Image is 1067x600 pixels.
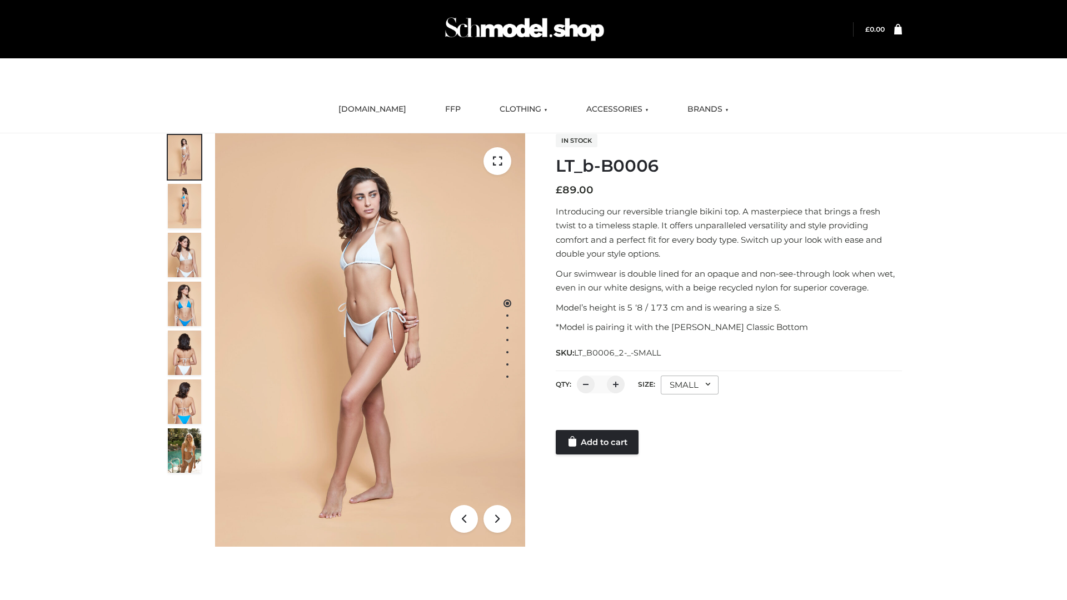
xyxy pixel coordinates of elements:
[168,233,201,277] img: ArielClassicBikiniTop_CloudNine_AzureSky_OW114ECO_3-scaled.jpg
[865,25,885,33] a: £0.00
[168,135,201,179] img: ArielClassicBikiniTop_CloudNine_AzureSky_OW114ECO_1-scaled.jpg
[556,156,902,176] h1: LT_b-B0006
[556,134,597,147] span: In stock
[865,25,870,33] span: £
[556,380,571,388] label: QTY:
[661,376,719,394] div: SMALL
[556,267,902,295] p: Our swimwear is double lined for an opaque and non-see-through look when wet, even in our white d...
[679,97,737,122] a: BRANDS
[556,301,902,315] p: Model’s height is 5 ‘8 / 173 cm and is wearing a size S.
[168,331,201,375] img: ArielClassicBikiniTop_CloudNine_AzureSky_OW114ECO_7-scaled.jpg
[638,380,655,388] label: Size:
[168,282,201,326] img: ArielClassicBikiniTop_CloudNine_AzureSky_OW114ECO_4-scaled.jpg
[556,430,639,454] a: Add to cart
[556,320,902,334] p: *Model is pairing it with the [PERSON_NAME] Classic Bottom
[215,133,525,547] img: ArielClassicBikiniTop_CloudNine_AzureSky_OW114ECO_1
[168,184,201,228] img: ArielClassicBikiniTop_CloudNine_AzureSky_OW114ECO_2-scaled.jpg
[168,428,201,473] img: Arieltop_CloudNine_AzureSky2.jpg
[574,348,661,358] span: LT_B0006_2-_-SMALL
[168,379,201,424] img: ArielClassicBikiniTop_CloudNine_AzureSky_OW114ECO_8-scaled.jpg
[330,97,415,122] a: [DOMAIN_NAME]
[556,184,594,196] bdi: 89.00
[441,7,608,51] img: Schmodel Admin 964
[491,97,556,122] a: CLOTHING
[556,346,662,359] span: SKU:
[865,25,885,33] bdi: 0.00
[556,204,902,261] p: Introducing our reversible triangle bikini top. A masterpiece that brings a fresh twist to a time...
[437,97,469,122] a: FFP
[578,97,657,122] a: ACCESSORIES
[556,184,562,196] span: £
